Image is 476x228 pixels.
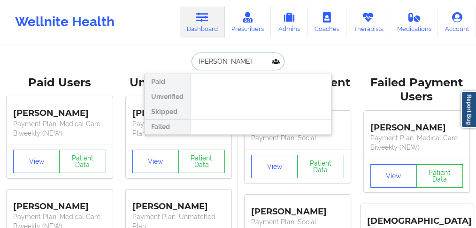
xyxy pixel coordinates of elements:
button: View [370,164,417,188]
div: [PERSON_NAME] [13,101,106,119]
button: Patient Data [416,164,463,188]
p: Payment Plan : Unmatched Plan [132,119,225,138]
div: Paid [145,74,190,89]
button: View [251,155,298,178]
a: Medications [390,7,438,38]
button: View [13,150,60,173]
div: Unverified Users [126,76,232,90]
a: Admins [271,7,307,38]
button: View [132,150,179,173]
p: Payment Plan : Social [251,133,344,143]
div: Failed [145,120,190,135]
div: [PERSON_NAME] [251,199,344,217]
div: [PERSON_NAME] [370,115,463,133]
div: [PERSON_NAME] [132,194,225,212]
div: [PERSON_NAME] [132,101,225,119]
button: Patient Data [59,150,106,173]
div: Unverified [145,89,190,104]
div: Failed Payment Users [364,76,470,105]
p: Payment Plan : Social [251,217,344,227]
div: Skipped [145,104,190,119]
a: Therapists [346,7,390,38]
a: Dashboard [180,7,225,38]
div: Paid Users [7,76,113,90]
p: Payment Plan : Medical Care Biweekly (NEW) [13,119,106,138]
button: Patient Data [178,150,225,173]
p: Payment Plan : Medical Care Biweekly (NEW) [370,133,463,152]
a: Account [438,7,476,38]
a: Coaches [307,7,346,38]
button: Patient Data [297,155,344,178]
a: Report Bug [461,91,476,128]
div: [PERSON_NAME] [13,194,106,212]
a: Prescribers [225,7,271,38]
